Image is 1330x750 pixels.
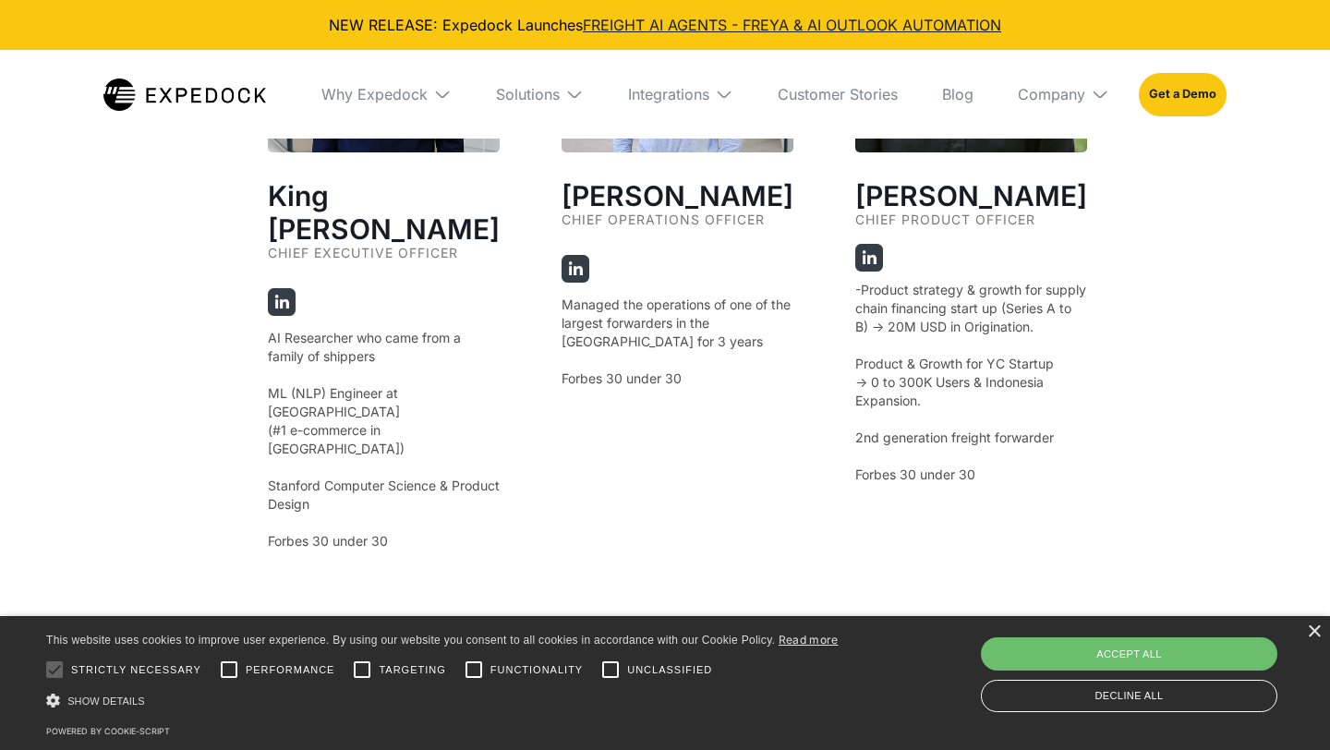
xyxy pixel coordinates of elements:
div: Why Expedock [321,85,428,103]
a: FREIGHT AI AGENTS - FREYA & AI OUTLOOK AUTOMATION [583,16,1001,34]
p: -Product strategy & growth for supply chain financing start up (Series A to B) -> 20M USD in Orig... [855,281,1087,484]
a: Read more [779,633,839,647]
a: Get a Demo [1139,73,1227,115]
h3: [PERSON_NAME] [562,179,793,212]
div: Solutions [481,50,598,139]
span: Targeting [379,662,445,678]
h3: [PERSON_NAME] [855,179,1087,212]
div: Solutions [496,85,560,103]
span: Performance [246,662,335,678]
div: Integrations [628,85,709,103]
div: Why Expedock [307,50,466,139]
div: Company [1003,50,1124,139]
div: Company [1018,85,1085,103]
p: AI Researcher who came from a family of shippers ‍ ML (NLP) Engineer at [GEOGRAPHIC_DATA] (#1 e-c... [268,329,500,550]
h2: King [PERSON_NAME] [268,179,500,246]
div: Chief Operations Officer [562,212,793,244]
span: Unclassified [627,662,712,678]
span: Strictly necessary [71,662,201,678]
div: Chief Product Officer [855,212,1087,244]
span: Functionality [490,662,583,678]
div: Integrations [613,50,748,139]
a: Blog [927,50,988,139]
a: Powered by cookie-script [46,726,170,736]
div: Decline all [981,680,1277,712]
span: This website uses cookies to improve user experience. By using our website you consent to all coo... [46,634,775,647]
div: Close [1307,625,1321,639]
div: Show details [46,691,839,710]
a: Customer Stories [763,50,913,139]
div: Chief Executive Officer [268,246,500,277]
iframe: Chat Widget [1238,661,1330,750]
div: NEW RELEASE: Expedock Launches [15,15,1315,35]
div: Accept all [981,637,1277,671]
p: Managed the operations of one of the largest forwarders in the [GEOGRAPHIC_DATA] for 3 years Forb... [562,296,793,388]
span: Show details [67,696,145,707]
